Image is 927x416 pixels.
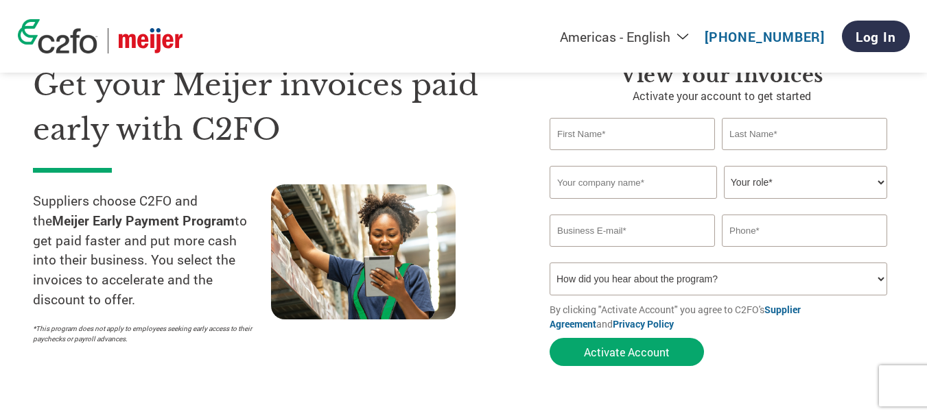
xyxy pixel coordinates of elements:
strong: Meijer Early Payment Program [52,212,235,229]
div: Inavlid Email Address [550,248,715,257]
div: Inavlid Phone Number [722,248,887,257]
p: By clicking "Activate Account" you agree to C2FO's and [550,302,894,331]
div: Invalid company name or company name is too long [550,200,887,209]
a: Log In [842,21,910,52]
button: Activate Account [550,338,704,366]
select: Title/Role [724,166,887,199]
img: c2fo logo [18,19,97,53]
input: First Name* [550,118,715,150]
a: Privacy Policy [613,317,674,330]
input: Invalid Email format [550,215,715,247]
div: Invalid last name or last name is too long [722,151,887,160]
input: Last Name* [722,118,887,150]
img: supply chain worker [271,184,456,319]
div: Invalid first name or first name is too long [550,151,715,160]
a: [PHONE_NUMBER] [705,28,825,45]
p: Suppliers choose C2FO and the to get paid faster and put more cash into their business. You selec... [33,191,271,310]
input: Phone* [722,215,887,247]
p: *This program does not apply to employees seeking early access to their paychecks or payroll adva... [33,323,257,344]
p: Activate your account to get started [550,88,894,104]
h1: Get your Meijer invoices paid early with C2FO [33,63,508,151]
h3: View Your Invoices [550,63,894,88]
img: Meijer [119,28,183,53]
a: Supplier Agreement [550,303,801,330]
input: Your company name* [550,166,717,199]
